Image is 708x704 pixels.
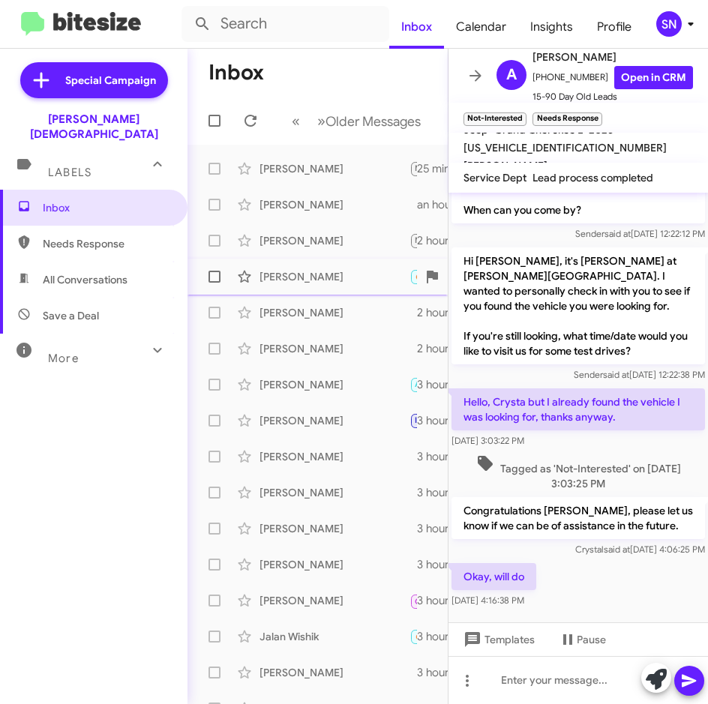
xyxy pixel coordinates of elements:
[259,593,409,608] div: [PERSON_NAME]
[409,521,417,536] div: Okay, that sounds great. Please let me know should you wish to come in and take a look in person ...
[463,171,526,184] span: Service Dept
[460,626,535,653] span: Templates
[417,161,507,176] div: 25 minutes ago
[317,112,325,130] span: »
[547,626,618,653] button: Pause
[259,629,409,644] div: Jalan Wishik
[409,591,417,610] div: Inbound Call
[417,197,490,212] div: an hour ago
[417,413,490,428] div: 3 hours ago
[259,197,409,212] div: [PERSON_NAME]
[451,454,705,491] span: Tagged as 'Not-Interested' on [DATE] 3:03:25 PM
[417,521,490,536] div: 3 hours ago
[451,497,705,539] p: Congratulations [PERSON_NAME], please let us know if we can be of assistance in the future.
[415,631,440,641] span: 🔥 Hot
[577,626,606,653] span: Pause
[451,247,705,364] p: Hi [PERSON_NAME], it's [PERSON_NAME] at [PERSON_NAME][GEOGRAPHIC_DATA]. I wanted to personally ch...
[415,597,454,607] span: Call Them
[283,106,430,136] nav: Page navigation example
[532,66,693,89] span: [PHONE_NUMBER]
[409,160,417,177] div: Okay, will do
[417,485,490,500] div: 3 hours ago
[451,595,524,606] span: [DATE] 4:16:38 PM
[259,161,409,176] div: [PERSON_NAME]
[448,626,547,653] button: Templates
[604,544,630,555] span: said at
[181,6,389,42] input: Search
[308,106,430,136] button: Next
[43,236,170,251] span: Needs Response
[415,163,472,173] span: Not-Interested
[417,449,490,464] div: 3 hours ago
[643,11,691,37] button: SN
[325,113,421,130] span: Older Messages
[409,268,417,285] div: No worries. We look forward to helping you guys out.
[283,106,309,136] button: Previous
[417,593,490,608] div: 3 hours ago
[444,5,518,49] a: Calendar
[43,272,127,287] span: All Conversations
[259,305,409,320] div: [PERSON_NAME]
[43,200,170,215] span: Inbox
[574,369,705,380] span: Sender [DATE] 12:22:38 PM
[259,377,409,392] div: [PERSON_NAME]
[415,235,472,245] span: Not-Interested
[417,377,490,392] div: 3 hours ago
[463,159,547,172] span: [PERSON_NAME]
[409,305,417,320] div: The 7,500 federal EV tax credit expired on [DATE], due to the new legislation into law in [DATE]....
[532,171,653,184] span: Lead process completed
[259,485,409,500] div: [PERSON_NAME]
[415,271,440,281] span: 🔥 Hot
[259,269,409,284] div: [PERSON_NAME]
[409,376,417,393] div: I understand. When you are ready, we will be here to assist you.
[463,112,526,126] small: Not-Interested
[409,232,417,249] div: ​👍​ to “ Congratulations! Please let us know if there is anything that we can do to help with in ...
[65,73,156,88] span: Special Campaign
[259,341,409,356] div: [PERSON_NAME]
[532,89,693,104] span: 15-90 Day Old Leads
[48,352,79,365] span: More
[409,412,417,429] div: Still interested in Enclave
[409,197,417,212] div: You are welcome, and that sounds good, [PERSON_NAME]. We are here to assist you when you are ready.
[48,166,91,179] span: Labels
[506,63,517,87] span: A
[292,112,300,130] span: «
[451,388,705,430] p: Hello, Crysta but I already found the vehicle I was looking for, thanks anyway.
[417,305,490,320] div: 2 hours ago
[451,563,536,590] p: Okay, will do
[415,415,454,425] span: Important
[417,557,490,572] div: 3 hours ago
[259,665,409,680] div: [PERSON_NAME]
[409,341,417,356] div: Have you worked up any numbers
[575,228,705,239] span: Sender [DATE] 12:22:12 PM
[409,628,417,645] div: Let me know if anything pops up!
[417,341,490,356] div: 2 hours ago
[532,48,693,66] span: [PERSON_NAME]
[259,449,409,464] div: [PERSON_NAME]
[409,449,417,464] div: Yes, I understand. I am a sales manager and am ensuring that you have the information needed to m...
[532,112,601,126] small: Needs Response
[417,665,490,680] div: 3 hours ago
[585,5,643,49] a: Profile
[208,61,264,85] h1: Inbox
[409,557,417,572] div: [PERSON_NAME], when is a good time for you to come in to see and test drive this Jeep?
[451,435,524,446] span: [DATE] 3:03:22 PM
[259,233,409,248] div: [PERSON_NAME]
[417,233,490,248] div: 2 hours ago
[656,11,682,37] div: SN
[417,629,490,644] div: 3 hours ago
[259,521,409,536] div: [PERSON_NAME]
[259,413,409,428] div: [PERSON_NAME]
[614,66,693,89] a: Open in CRM
[463,141,667,154] span: [US_VEHICLE_IDENTIFICATION_NUMBER]
[259,557,409,572] div: [PERSON_NAME]
[409,665,417,680] div: That's great to hear! When those 2026 Wranglers arrive, we'll schedule a time for you to come in ...
[409,485,417,500] div: Hi [PERSON_NAME], thank you for stopping into [PERSON_NAME] on 54. We have an extensive amount of...
[603,369,629,380] span: said at
[389,5,444,49] span: Inbox
[43,308,99,323] span: Save a Deal
[518,5,585,49] a: Insights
